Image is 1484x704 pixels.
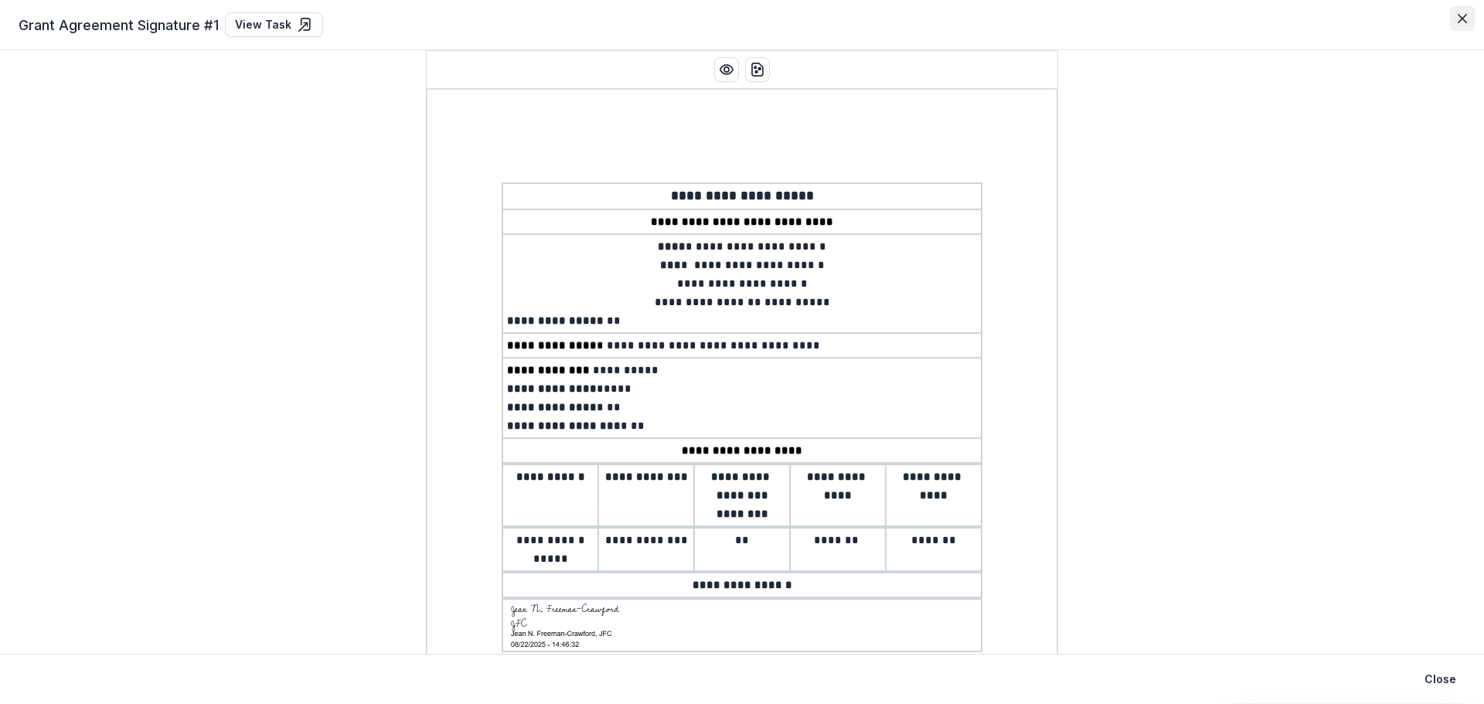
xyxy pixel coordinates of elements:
button: Close [1415,667,1465,692]
button: Preview preview-doc.pdf [714,57,739,82]
button: download-word [745,57,770,82]
button: Close [1450,6,1475,31]
span: Grant Agreement Signature #1 [19,15,219,36]
a: View Task [225,12,323,37]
